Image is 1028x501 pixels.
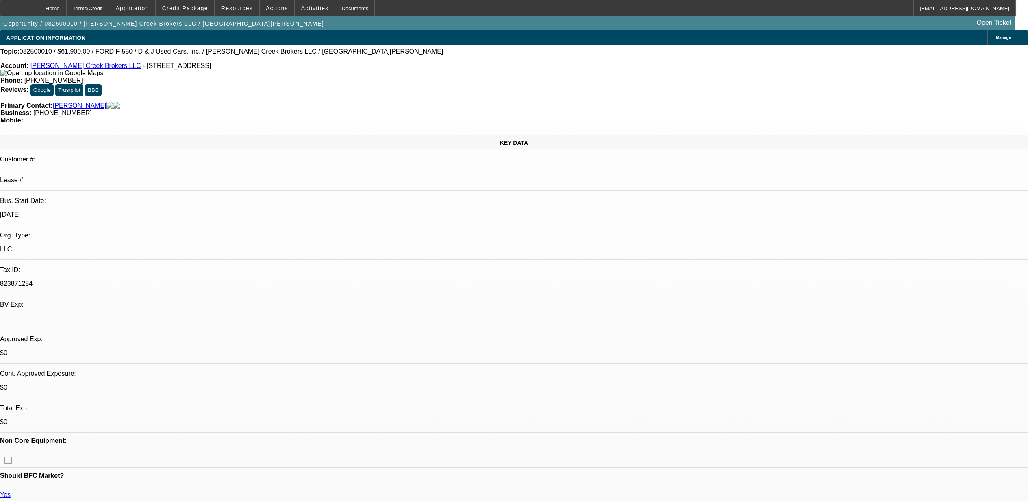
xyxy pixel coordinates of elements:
button: Trustpilot [55,84,83,96]
span: Activities [301,5,329,11]
span: APPLICATION INFORMATION [6,35,85,41]
span: Application [115,5,149,11]
button: Application [109,0,155,16]
span: - [STREET_ADDRESS] [143,62,211,69]
button: Actions [260,0,294,16]
button: Resources [215,0,259,16]
img: Open up location in Google Maps [0,70,103,77]
strong: Business: [0,109,31,116]
a: [PERSON_NAME] Creek Brokers LLC [30,62,141,69]
span: Opportunity / 082500010 / [PERSON_NAME] Creek Brokers LLC / [GEOGRAPHIC_DATA][PERSON_NAME] [3,20,324,27]
strong: Mobile: [0,117,23,124]
img: linkedin-icon.png [113,102,120,109]
span: Actions [266,5,288,11]
a: [PERSON_NAME] [53,102,106,109]
a: Open Ticket [974,16,1015,30]
span: Manage [996,35,1011,40]
span: Credit Package [162,5,208,11]
span: Resources [221,5,253,11]
span: [PHONE_NUMBER] [24,77,83,84]
strong: Account: [0,62,28,69]
span: KEY DATA [500,139,528,146]
strong: Phone: [0,77,22,84]
strong: Topic: [0,48,20,55]
img: facebook-icon.png [106,102,113,109]
button: Activities [295,0,335,16]
strong: Reviews: [0,86,28,93]
span: [PHONE_NUMBER] [33,109,92,116]
button: Google [30,84,54,96]
button: BBB [85,84,102,96]
strong: Primary Contact: [0,102,53,109]
button: Credit Package [156,0,214,16]
a: View Google Maps [0,70,103,76]
span: 082500010 / $61,900.00 / FORD F-550 / D & J Used Cars, Inc. / [PERSON_NAME] Creek Brokers LLC / [... [20,48,443,55]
